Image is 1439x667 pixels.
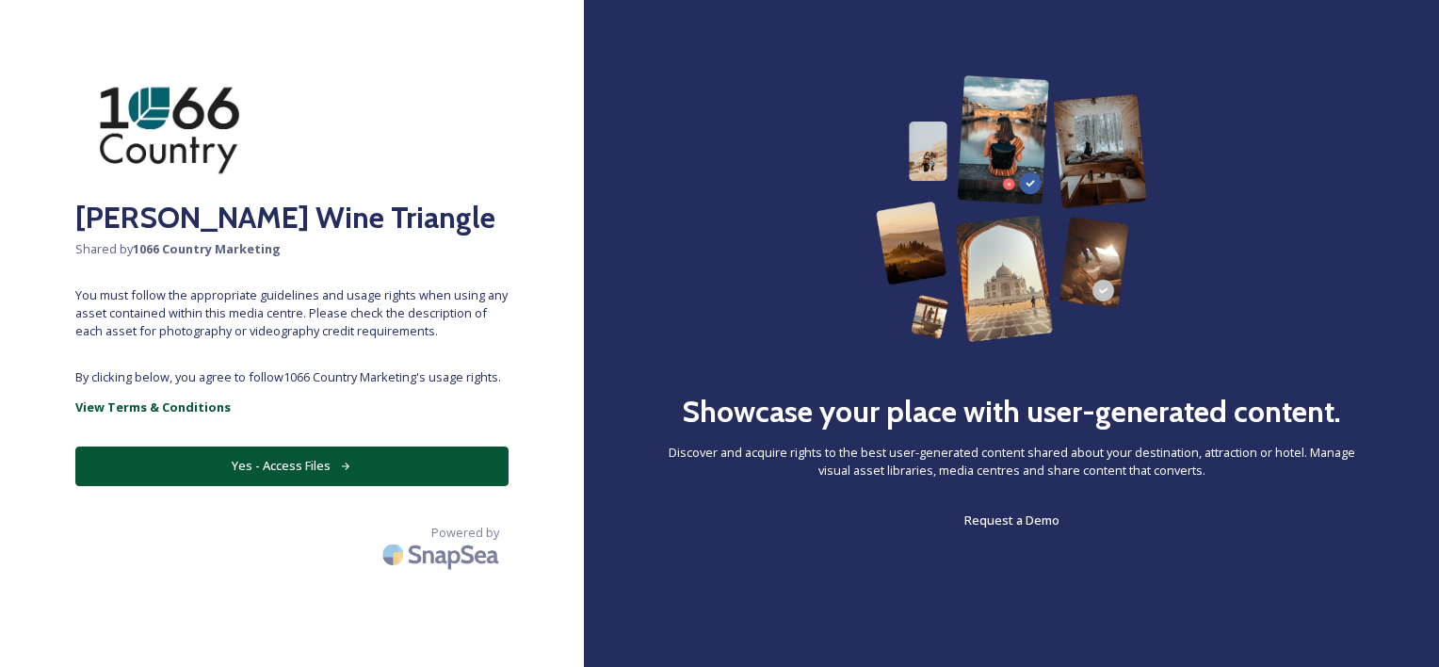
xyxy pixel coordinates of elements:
[133,240,281,257] strong: 1066 Country Marketing
[75,396,509,418] a: View Terms & Conditions
[377,532,509,577] img: SnapSea Logo
[75,240,509,258] span: Shared by
[964,509,1059,531] a: Request a Demo
[431,524,499,542] span: Powered by
[75,286,509,341] span: You must follow the appropriate guidelines and usage rights when using any asset contained within...
[876,75,1148,342] img: 63b42ca75bacad526042e722_Group%20154-p-800.png
[75,75,264,186] img: Master_1066-Country-Logo_revised_0312153-blue-compressed.jpeg
[75,399,231,415] strong: View Terms & Conditions
[682,389,1341,434] h2: Showcase your place with user-generated content.
[75,447,509,485] button: Yes - Access Files
[659,444,1364,480] span: Discover and acquire rights to the best user-generated content shared about your destination, att...
[964,512,1059,529] span: Request a Demo
[75,195,509,240] h2: [PERSON_NAME] Wine Triangle
[75,368,509,386] span: By clicking below, you agree to follow 1066 Country Marketing 's usage rights.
